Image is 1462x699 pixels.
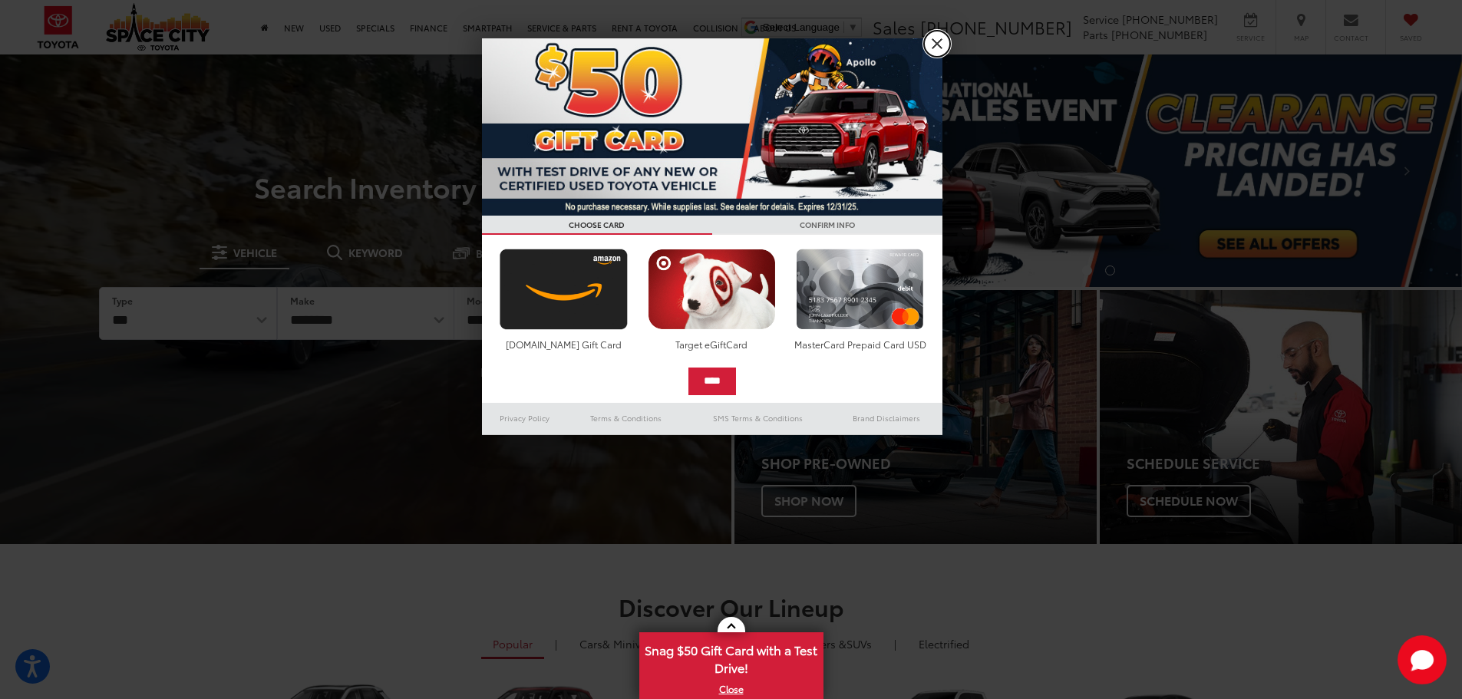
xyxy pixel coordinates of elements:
div: Target eGiftCard [644,338,780,351]
a: Privacy Policy [482,409,568,427]
img: targetcard.png [644,249,780,330]
div: [DOMAIN_NAME] Gift Card [496,338,632,351]
img: 53411_top_152338.jpg [482,38,942,216]
img: amazoncard.png [496,249,632,330]
h3: CONFIRM INFO [712,216,942,235]
a: Brand Disclaimers [830,409,942,427]
div: MasterCard Prepaid Card USD [792,338,928,351]
img: mastercard.png [792,249,928,330]
a: SMS Terms & Conditions [685,409,830,427]
svg: Start Chat [1398,635,1447,684]
span: Snag $50 Gift Card with a Test Drive! [641,634,822,681]
a: Terms & Conditions [567,409,685,427]
button: Toggle Chat Window [1398,635,1447,684]
h3: CHOOSE CARD [482,216,712,235]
